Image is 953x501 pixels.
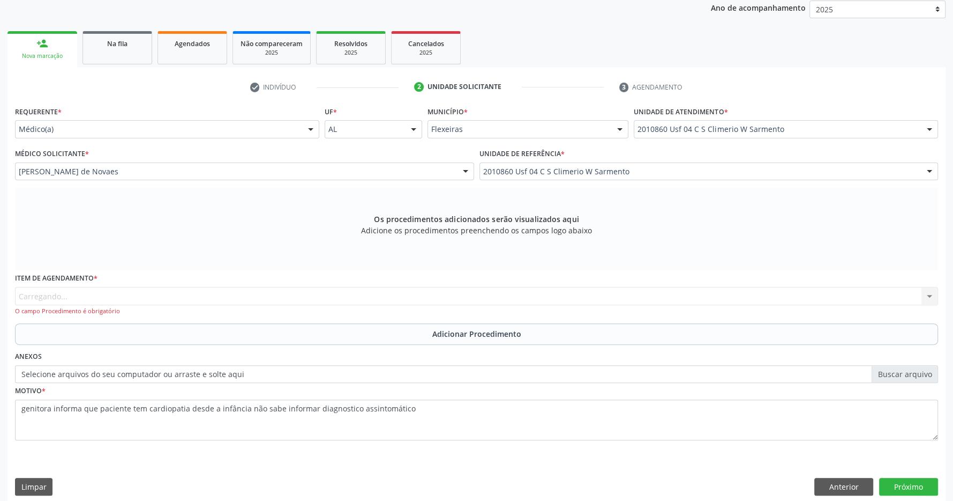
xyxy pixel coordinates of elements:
[374,213,579,225] span: Os procedimentos adicionados serão visualizados aqui
[15,383,46,400] label: Motivo
[175,39,210,48] span: Agendados
[241,49,303,57] div: 2025
[324,49,378,57] div: 2025
[399,49,453,57] div: 2025
[408,39,444,48] span: Cancelados
[15,52,70,60] div: Nova marcação
[711,1,806,14] p: Ano de acompanhamento
[19,166,452,177] span: [PERSON_NAME] de Novaes
[15,146,89,163] label: Médico Solicitante
[15,104,62,120] label: Requerente
[19,124,297,135] span: Médico(a)
[432,328,521,340] span: Adicionar Procedimento
[431,124,606,135] span: Flexeiras
[15,270,97,287] label: Item de agendamento
[414,82,424,92] div: 2
[634,104,727,120] label: Unidade de atendimento
[483,166,917,177] span: 2010860 Usf 04 C S Climerio W Sarmento
[15,349,42,365] label: Anexos
[479,146,565,163] label: Unidade de referência
[325,104,337,120] label: UF
[107,39,127,48] span: Na fila
[361,225,592,236] span: Adicione os procedimentos preenchendo os campos logo abaixo
[879,478,938,496] button: Próximo
[814,478,873,496] button: Anterior
[427,82,501,92] div: Unidade solicitante
[15,307,938,316] div: O campo Procedimento é obrigatório
[241,39,303,48] span: Não compareceram
[334,39,367,48] span: Resolvidos
[15,323,938,345] button: Adicionar Procedimento
[637,124,916,135] span: 2010860 Usf 04 C S Climerio W Sarmento
[36,38,48,49] div: person_add
[427,104,468,120] label: Município
[328,124,401,135] span: AL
